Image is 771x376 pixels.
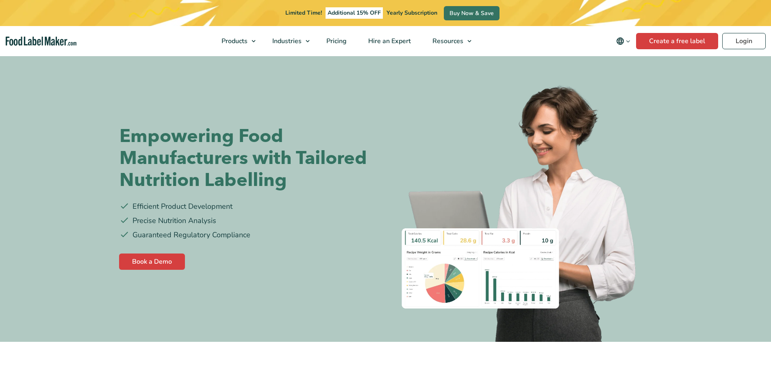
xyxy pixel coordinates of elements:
a: Industries [262,26,314,56]
span: Industries [270,37,302,46]
span: Additional 15% OFF [326,7,383,19]
a: Products [211,26,260,56]
span: Limited Time! [285,9,322,17]
a: Pricing [316,26,356,56]
span: Yearly Subscription [387,9,437,17]
button: Change language [610,33,636,49]
span: Pricing [324,37,347,46]
li: Guaranteed Regulatory Compliance [119,230,380,240]
a: Book a Demo [119,254,185,270]
a: Login [722,33,766,49]
a: Resources [422,26,476,56]
h1: Empowering Food Manufacturers with Tailored Nutrition Labelling [119,125,380,191]
li: Precise Nutrition Analysis [119,215,380,226]
li: Efficient Product Development [119,201,380,212]
a: Create a free label [636,33,718,49]
span: Hire an Expert [366,37,412,46]
span: Products [219,37,248,46]
a: Buy Now & Save [444,6,500,20]
a: Food Label Maker homepage [6,37,76,46]
span: Resources [430,37,464,46]
a: Hire an Expert [358,26,420,56]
